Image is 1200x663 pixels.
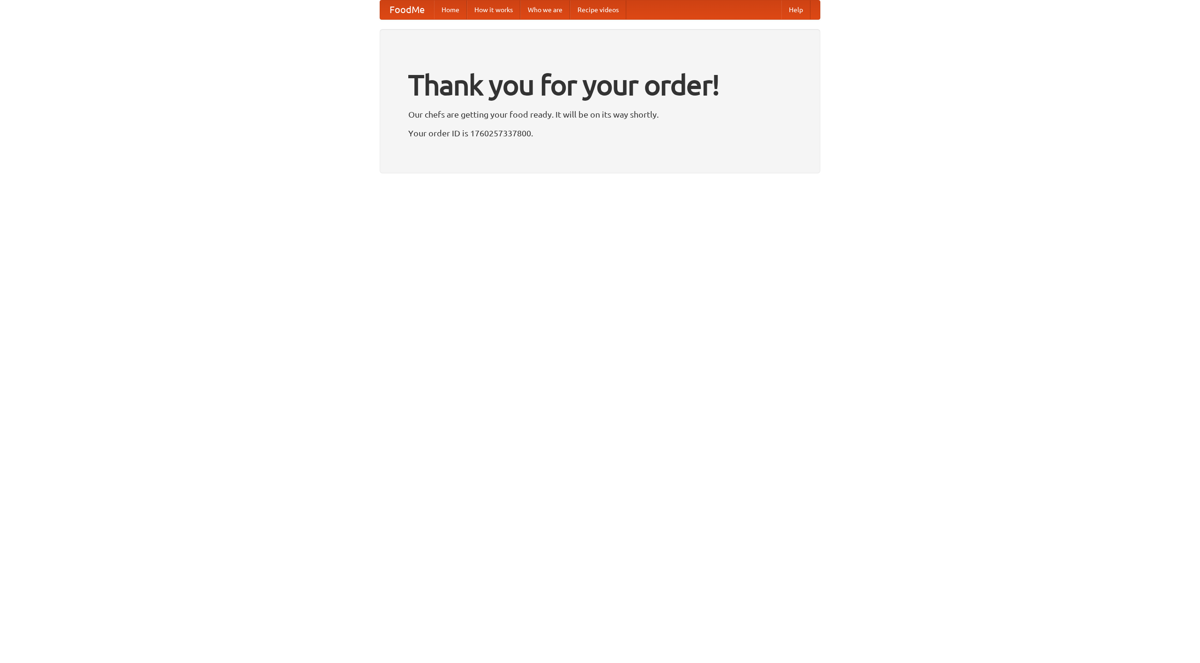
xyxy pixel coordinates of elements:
p: Your order ID is 1760257337800. [408,126,792,140]
a: Recipe videos [570,0,626,19]
a: How it works [467,0,520,19]
a: Home [434,0,467,19]
a: Who we are [520,0,570,19]
p: Our chefs are getting your food ready. It will be on its way shortly. [408,107,792,121]
a: FoodMe [380,0,434,19]
a: Help [781,0,810,19]
h1: Thank you for your order! [408,62,792,107]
